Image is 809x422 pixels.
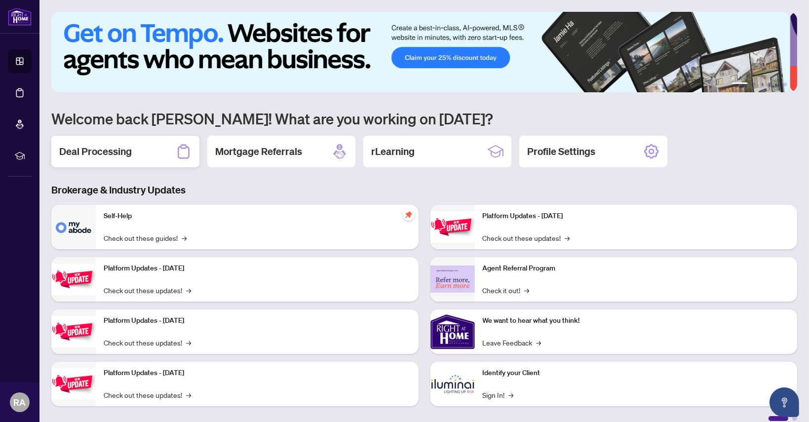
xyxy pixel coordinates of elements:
img: Slide 0 [51,12,790,92]
p: Platform Updates - [DATE] [104,368,411,379]
button: 6 [783,82,787,86]
button: Open asap [770,387,799,417]
img: Agent Referral Program [430,266,475,293]
button: 2 [752,82,756,86]
span: → [186,337,191,348]
button: 5 [775,82,779,86]
p: Platform Updates - [DATE] [483,211,790,222]
p: Agent Referral Program [483,263,790,274]
img: Platform Updates - September 16, 2025 [51,264,96,295]
img: We want to hear what you think! [430,309,475,354]
button: 3 [760,82,764,86]
p: Platform Updates - [DATE] [104,263,411,274]
h2: Mortgage Referrals [215,145,302,158]
img: Platform Updates - June 23, 2025 [430,211,475,242]
h2: rLearning [371,145,415,158]
span: → [537,337,541,348]
a: Check it out!→ [483,285,530,296]
span: → [525,285,530,296]
img: Platform Updates - July 8, 2025 [51,368,96,399]
button: 1 [732,82,748,86]
button: 4 [768,82,771,86]
a: Check out these updates!→ [104,285,191,296]
span: pushpin [403,209,415,221]
a: Sign In!→ [483,389,514,400]
span: → [565,232,570,243]
a: Check out these updates!→ [104,337,191,348]
span: RA [14,395,26,409]
span: → [186,285,191,296]
h3: Brokerage & Industry Updates [51,183,797,197]
a: Check out these updates!→ [104,389,191,400]
a: Leave Feedback→ [483,337,541,348]
span: → [509,389,514,400]
a: Check out these guides!→ [104,232,187,243]
p: Identify your Client [483,368,790,379]
h1: Welcome back [PERSON_NAME]! What are you working on [DATE]? [51,109,797,128]
h2: Deal Processing [59,145,132,158]
img: Self-Help [51,205,96,249]
h2: Profile Settings [527,145,595,158]
span: → [186,389,191,400]
a: Check out these updates!→ [483,232,570,243]
p: We want to hear what you think! [483,315,790,326]
img: Identify your Client [430,362,475,406]
p: Self-Help [104,211,411,222]
img: logo [8,7,32,26]
img: Platform Updates - July 21, 2025 [51,316,96,347]
span: → [182,232,187,243]
p: Platform Updates - [DATE] [104,315,411,326]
